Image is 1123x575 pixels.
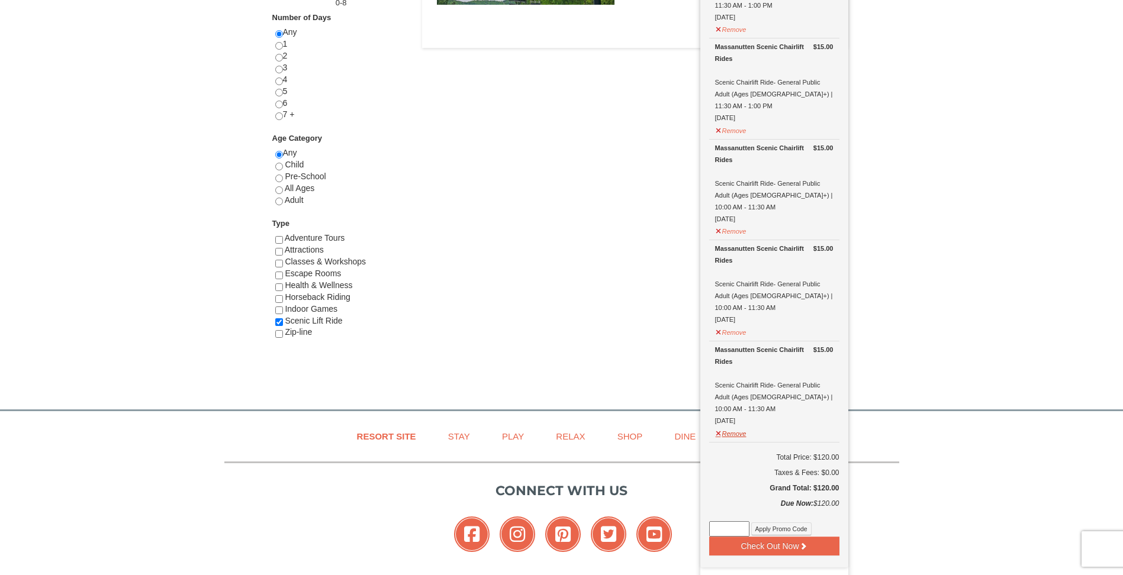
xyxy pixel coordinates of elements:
[709,498,839,521] div: $120.00
[285,183,315,193] span: All Ages
[659,423,710,450] a: Dine
[715,243,834,266] div: Massanutten Scenic Chairlift Rides
[813,344,834,356] strong: $15.00
[813,41,834,53] strong: $15.00
[715,344,834,367] div: Massanutten Scenic Chairlift Rides
[272,134,323,143] strong: Age Category
[715,41,834,124] div: Scenic Chairlift Ride- General Public Adult (Ages [DEMOGRAPHIC_DATA]+) | 11:30 AM - 1:00 PM [DATE]
[715,142,834,225] div: Scenic Chairlift Ride- General Public Adult (Ages [DEMOGRAPHIC_DATA]+) | 10:00 AM - 11:30 AM [DATE]
[709,482,839,494] h5: Grand Total: $120.00
[709,537,839,555] button: Check Out Now
[285,327,312,337] span: Zip-line
[285,233,345,243] span: Adventure Tours
[224,481,899,500] p: Connect with us
[272,219,289,228] strong: Type
[285,292,350,302] span: Horseback Riding
[342,423,431,450] a: Resort Site
[487,423,539,450] a: Play
[709,451,839,463] h6: Total Price: $120.00
[272,13,332,22] strong: Number of Days
[715,142,834,166] div: Massanutten Scenic Chairlift Rides
[715,243,834,325] div: Scenic Chairlift Ride- General Public Adult (Ages [DEMOGRAPHIC_DATA]+) | 10:00 AM - 11:30 AM [DATE]
[715,41,834,64] div: Massanutten Scenic Chairlift Rides
[285,304,337,314] span: Indoor Games
[285,245,324,254] span: Attractions
[751,522,812,535] button: Apply Promo Code
[275,147,407,218] div: Any
[603,423,658,450] a: Shop
[541,423,600,450] a: Relax
[709,467,839,479] div: Taxes & Fees: $0.00
[715,344,834,427] div: Scenic Chairlift Ride- General Public Adult (Ages [DEMOGRAPHIC_DATA]+) | 10:00 AM - 11:30 AM [DATE]
[285,316,342,325] span: Scenic Lift Ride
[285,257,366,266] span: Classes & Workshops
[715,425,747,440] button: Remove
[285,280,352,290] span: Health & Wellness
[781,499,813,508] strong: Due Now:
[285,269,341,278] span: Escape Rooms
[813,142,834,154] strong: $15.00
[715,122,747,137] button: Remove
[715,324,747,338] button: Remove
[715,222,747,237] button: Remove
[285,160,304,169] span: Child
[813,243,834,254] strong: $15.00
[275,27,407,133] div: Any 1 2 3 4 5 6 7 +
[285,172,326,181] span: Pre-School
[285,195,304,205] span: Adult
[715,21,747,35] button: Remove
[433,423,485,450] a: Stay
